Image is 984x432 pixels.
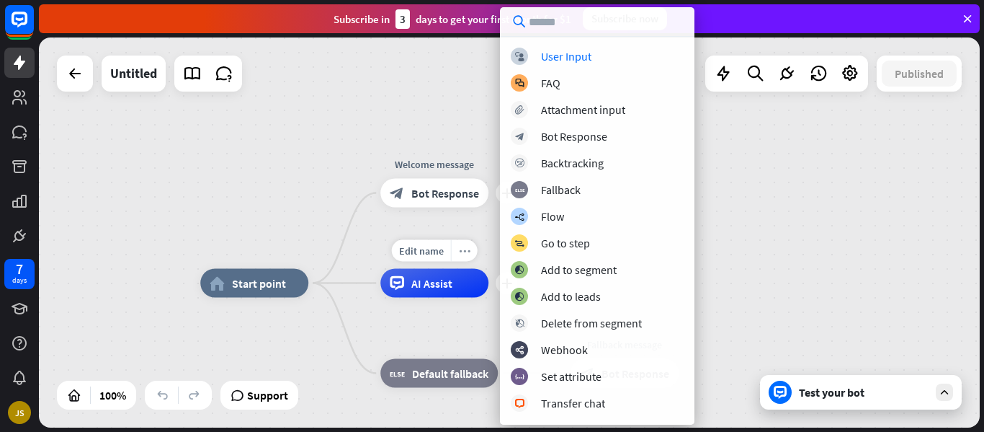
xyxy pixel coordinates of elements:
div: FAQ [541,76,560,90]
i: block_user_input [515,52,524,61]
i: block_set_attribute [515,372,524,382]
div: days [12,275,27,286]
i: more_horiz [459,245,470,256]
div: JS [8,401,31,424]
div: Add to leads [541,289,601,304]
i: block_attachment [515,105,524,115]
div: Attachment input [541,102,625,117]
div: 3 [395,9,410,29]
div: Test your bot [799,385,929,400]
div: Welcome message [370,157,499,172]
span: AI Assist [411,276,452,291]
i: block_bot_response [390,186,404,200]
div: Add to segment [541,263,617,277]
i: block_add_to_segment [514,292,524,301]
a: 7 days [4,259,35,289]
div: Bot Response [541,129,607,144]
div: User Input [541,49,591,63]
button: Published [882,61,957,87]
i: block_fallback [515,185,524,195]
div: Transfer chat [541,396,605,410]
div: Backtracking [541,156,604,170]
div: Set attribute [541,369,601,384]
span: Support [247,384,288,407]
div: Subscribe in days to get your first month for $1 [334,9,571,29]
i: block_bot_response [515,132,524,141]
i: block_livechat [514,399,525,408]
div: 7 [16,263,23,275]
div: 100% [95,384,130,407]
div: Fallback [541,182,581,197]
i: block_fallback [390,366,405,381]
div: Delete from segment [541,316,642,330]
span: Default fallback [412,366,488,381]
span: Start point [232,276,286,291]
div: Untitled [110,56,157,92]
i: block_delete_from_segment [515,319,524,328]
div: Flow [541,209,564,224]
i: block_goto [514,239,524,248]
i: webhooks [515,345,524,355]
i: block_add_to_segment [514,265,524,275]
i: builder_tree [514,212,524,221]
div: Go to step [541,236,590,250]
i: block_faq [515,79,524,88]
i: home_2 [210,276,225,291]
div: Webhook [541,343,588,357]
span: Edit name [399,244,444,257]
span: Bot Response [411,186,479,200]
i: block_backtracking [515,159,524,168]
